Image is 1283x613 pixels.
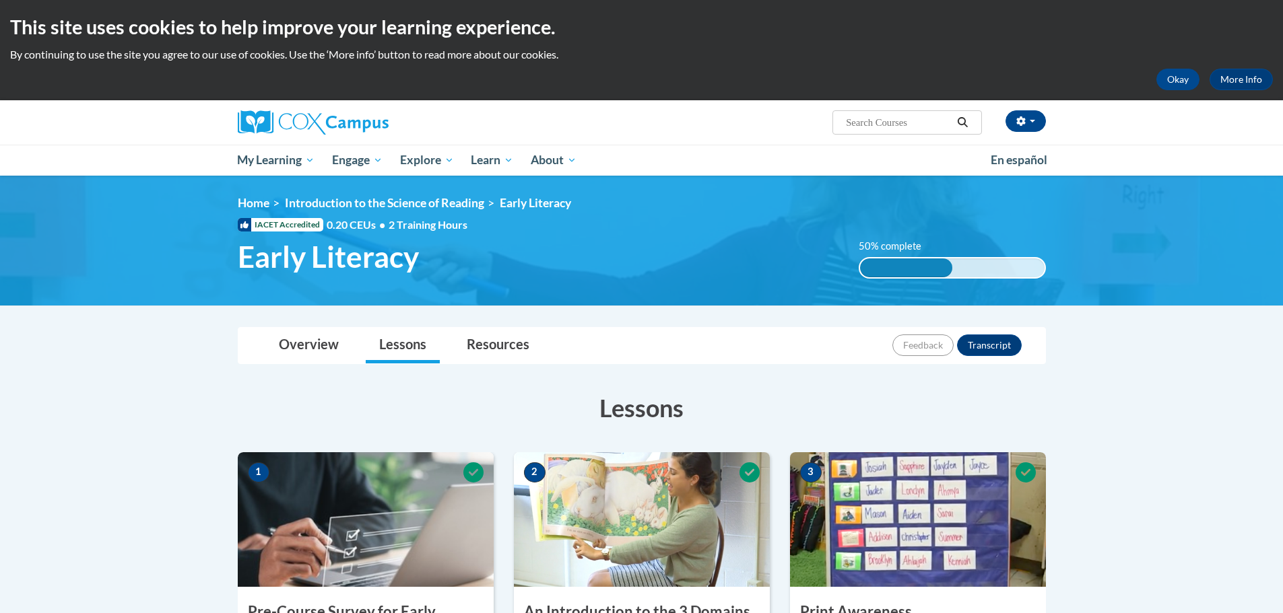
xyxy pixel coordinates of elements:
[238,239,419,275] span: Early Literacy
[285,196,484,210] a: Introduction to the Science of Reading
[524,462,546,482] span: 2
[453,328,543,363] a: Resources
[790,452,1046,587] img: Course Image
[522,145,585,176] a: About
[327,217,389,232] span: 0.20 CEUs
[1156,69,1199,90] button: Okay
[957,334,1022,356] button: Transcript
[332,152,383,168] span: Engage
[366,328,440,363] a: Lessons
[892,334,954,356] button: Feedback
[500,196,571,210] span: Early Literacy
[248,462,269,482] span: 1
[265,328,352,363] a: Overview
[982,146,1056,174] a: En español
[389,218,467,231] span: 2 Training Hours
[238,452,494,587] img: Course Image
[238,110,494,135] a: Cox Campus
[238,391,1046,425] h3: Lessons
[1210,69,1273,90] a: More Info
[10,13,1273,40] h2: This site uses cookies to help improve your learning experience.
[238,110,389,135] img: Cox Campus
[379,218,385,231] span: •
[323,145,391,176] a: Engage
[845,114,952,131] input: Search Courses
[229,145,324,176] a: My Learning
[238,218,323,231] span: IACET Accredited
[859,239,936,254] label: 50% complete
[1006,110,1046,132] button: Account Settings
[800,462,822,482] span: 3
[860,258,952,277] div: 50% complete
[238,196,269,210] a: Home
[218,145,1066,176] div: Main menu
[952,114,973,131] button: Search
[10,47,1273,62] p: By continuing to use the site you agree to our use of cookies. Use the ‘More info’ button to read...
[471,152,513,168] span: Learn
[237,152,315,168] span: My Learning
[462,145,522,176] a: Learn
[991,153,1047,167] span: En español
[400,152,454,168] span: Explore
[531,152,577,168] span: About
[391,145,463,176] a: Explore
[514,452,770,587] img: Course Image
